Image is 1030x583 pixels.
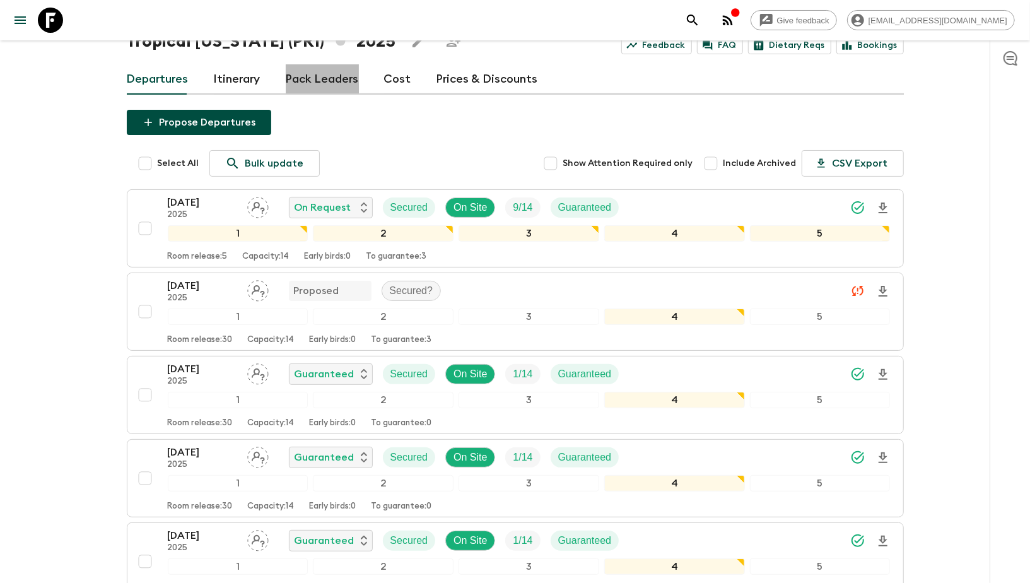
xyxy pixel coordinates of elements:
p: To guarantee: 0 [372,502,432,512]
p: 1 / 14 [513,450,532,465]
p: Capacity: 14 [243,252,290,262]
div: Secured? [382,281,442,301]
h1: Tropical [US_STATE] (PR1) 2025 [127,29,395,54]
span: Share this itinerary [441,29,466,54]
div: 3 [459,309,599,325]
p: On Site [454,367,487,382]
button: [DATE]2025Assign pack leaderOn RequestSecuredOn SiteTrip FillGuaranteed12345Room release:5Capacit... [127,189,904,268]
span: Include Archived [723,157,797,170]
div: 4 [604,475,745,492]
p: Capacity: 14 [248,502,295,512]
p: On Request [295,200,351,215]
p: Secured [390,367,428,382]
span: Assign pack leader [247,367,269,377]
p: [DATE] [168,445,237,460]
span: Select All [158,157,199,170]
p: Guaranteed [295,367,354,382]
svg: Download Onboarding [875,450,891,466]
p: 2025 [168,543,237,553]
p: Capacity: 14 [248,335,295,345]
p: Proposed [294,283,339,298]
span: [EMAIL_ADDRESS][DOMAIN_NAME] [862,16,1014,25]
a: Prices & Discounts [436,64,538,95]
p: Bulk update [245,156,304,171]
p: 1 / 14 [513,367,532,382]
div: 3 [459,558,599,575]
p: On Site [454,533,487,548]
div: 4 [604,309,745,325]
a: Departures [127,64,189,95]
div: 1 [168,225,308,242]
p: To guarantee: 0 [372,418,432,428]
div: 2 [313,558,454,575]
svg: Download Onboarding [875,534,891,549]
p: Secured [390,533,428,548]
button: Edit this itinerary [406,29,431,54]
div: 1 [168,475,308,492]
a: FAQ [697,37,743,54]
p: 2025 [168,460,237,470]
svg: Unable to sync - Check prices and secured [850,283,865,298]
div: 5 [750,392,891,408]
p: Room release: 30 [168,502,233,512]
div: 3 [459,475,599,492]
p: Early birds: 0 [305,252,351,262]
p: Guaranteed [558,367,612,382]
button: Propose Departures [127,110,271,135]
div: 1 [168,558,308,575]
a: Itinerary [214,64,260,95]
p: Room release: 30 [168,418,233,428]
p: [DATE] [168,195,237,210]
div: 4 [604,558,745,575]
button: CSV Export [802,150,904,177]
p: Guaranteed [558,200,612,215]
div: 2 [313,309,454,325]
p: 2025 [168,377,237,387]
p: To guarantee: 3 [372,335,432,345]
p: Guaranteed [295,450,354,465]
div: Secured [383,447,436,468]
svg: Download Onboarding [875,201,891,216]
div: Trip Fill [505,364,540,384]
div: 2 [313,475,454,492]
div: On Site [445,197,495,218]
p: Secured? [390,283,433,298]
div: 5 [750,475,891,492]
a: Dietary Reqs [748,37,831,54]
p: Guaranteed [558,450,612,465]
div: 3 [459,392,599,408]
p: 1 / 14 [513,533,532,548]
p: Early birds: 0 [310,418,356,428]
span: Assign pack leader [247,450,269,461]
p: 2025 [168,293,237,303]
div: Trip Fill [505,531,540,551]
a: Pack Leaders [286,64,359,95]
div: 5 [750,309,891,325]
p: Early birds: 0 [310,502,356,512]
div: 2 [313,392,454,408]
span: Assign pack leader [247,201,269,211]
div: 2 [313,225,454,242]
div: On Site [445,447,495,468]
svg: Synced Successfully [850,200,865,215]
a: Bookings [836,37,904,54]
a: Bulk update [209,150,320,177]
svg: Synced Successfully [850,450,865,465]
div: Secured [383,364,436,384]
button: menu [8,8,33,33]
div: 5 [750,225,891,242]
div: Trip Fill [505,197,540,218]
button: [DATE]2025Assign pack leaderProposedSecured?12345Room release:30Capacity:14Early birds:0To guaran... [127,273,904,351]
div: On Site [445,531,495,551]
span: Assign pack leader [247,534,269,544]
div: 1 [168,392,308,408]
p: On Site [454,450,487,465]
div: 1 [168,309,308,325]
div: On Site [445,364,495,384]
div: [EMAIL_ADDRESS][DOMAIN_NAME] [847,10,1015,30]
svg: Synced Successfully [850,367,865,382]
div: 4 [604,225,745,242]
svg: Synced Successfully [850,533,865,548]
p: [DATE] [168,278,237,293]
p: Room release: 5 [168,252,228,262]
